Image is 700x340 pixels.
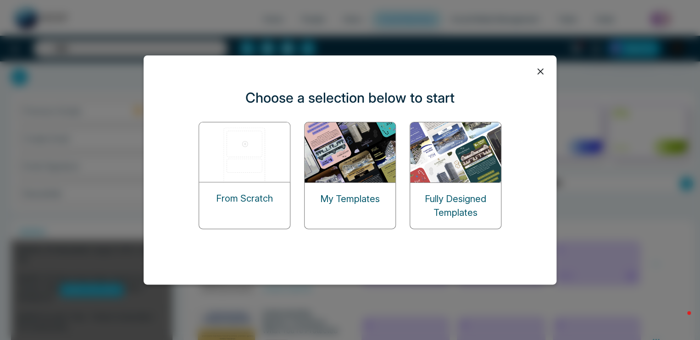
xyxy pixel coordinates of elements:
[199,122,291,182] img: start-from-scratch.png
[410,122,502,182] img: designed-templates.png
[216,192,273,205] p: From Scratch
[410,192,501,219] p: Fully Designed Templates
[669,309,691,331] iframe: Intercom live chat
[305,122,396,182] img: my-templates.png
[245,88,455,108] p: Choose a selection below to start
[320,192,380,206] p: My Templates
